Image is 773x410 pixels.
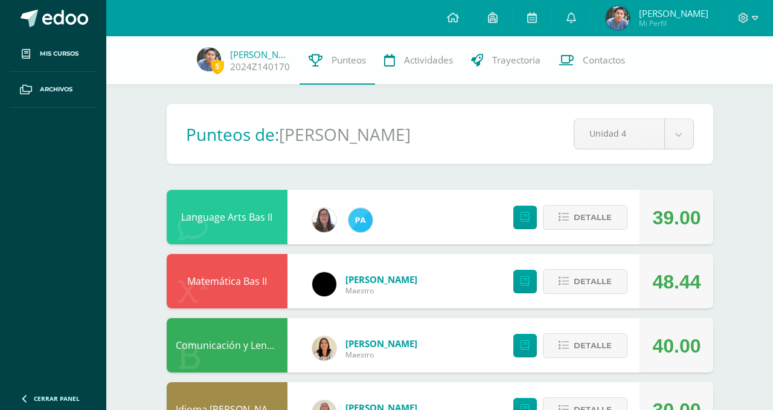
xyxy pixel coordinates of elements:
img: 16d00d6a61aad0e8a558f8de8df831eb.png [348,208,373,232]
img: 9af45ed66f6009d12a678bb5324b5cf4.png [312,336,336,360]
div: 39.00 [652,190,701,245]
span: Trayectoria [492,54,540,67]
span: Unidad 4 [589,119,649,148]
a: 2024Z140170 [230,60,290,73]
div: Matemática Bas II [167,254,287,308]
button: Detalle [543,333,627,358]
img: cfd18f4d180e531603d52aeab12d7099.png [312,208,336,232]
a: Mis cursos [10,36,97,72]
span: Punteos [332,54,366,67]
button: Detalle [543,269,627,294]
span: Detalle [574,206,612,229]
span: Actividades [404,54,453,67]
div: Comunicación y Lenguage Bas II [167,318,287,373]
img: 2123a95bfc17dca0ea2b34e722d31474.png [606,6,630,30]
div: 40.00 [652,319,701,373]
span: Mis cursos [40,49,79,59]
span: Cerrar panel [34,394,80,403]
span: Contactos [583,54,625,67]
span: Detalle [574,334,612,357]
span: Maestro [345,285,417,296]
div: Language Arts Bas II [167,190,287,244]
a: Trayectoria [462,36,550,85]
button: Detalle [543,205,627,230]
a: [PERSON_NAME] [345,337,417,350]
a: Contactos [550,36,634,85]
a: [PERSON_NAME] [345,273,417,285]
a: Unidad 4 [574,119,693,149]
span: Detalle [574,270,612,293]
div: 48.44 [652,255,701,309]
a: Punteos [300,36,375,85]
span: Mi Perfil [639,18,708,28]
img: 8a59221190be773a357e7f6df40528fe.png [312,272,336,296]
h1: Punteos de: [186,123,279,146]
img: 2123a95bfc17dca0ea2b34e722d31474.png [197,47,221,71]
span: [PERSON_NAME] [639,7,708,19]
span: 5 [211,59,224,74]
a: Actividades [375,36,462,85]
span: Archivos [40,85,72,94]
a: [PERSON_NAME] [230,48,290,60]
span: Maestro [345,350,417,360]
a: Archivos [10,72,97,108]
h1: [PERSON_NAME] [279,123,411,146]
